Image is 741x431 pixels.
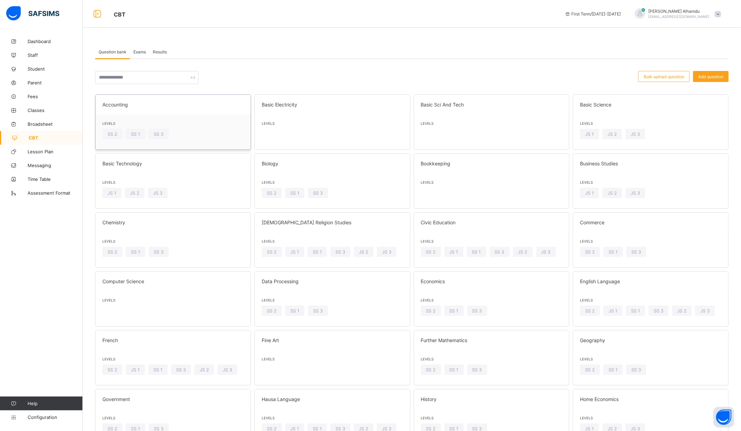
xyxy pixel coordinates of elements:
[313,249,322,255] span: SS 1
[262,278,403,284] span: Data Processing
[608,191,617,196] span: JS 2
[267,249,277,255] span: SS 2
[580,357,721,361] span: Levels
[580,102,721,107] span: Basic Science
[267,191,277,196] span: SS 2
[628,8,724,20] div: StephenAlhamdu
[426,308,436,314] span: SS 2
[580,337,721,343] span: Geography
[472,308,482,314] span: SS 3
[28,401,82,406] span: Help
[267,308,277,314] span: SS 2
[114,11,126,18] span: CBT
[580,219,721,225] span: Commerce
[421,298,562,302] span: Levels
[131,249,140,255] span: SS 1
[176,367,186,372] span: SS 3
[421,219,562,225] span: Civic Education
[102,239,244,243] span: Levels
[472,367,482,372] span: SS 3
[580,121,721,125] span: Levels
[421,180,562,184] span: Levels
[108,367,117,372] span: SS 2
[102,102,244,107] span: Accounting
[290,308,299,314] span: SS 1
[153,191,162,196] span: JS 3
[313,308,323,314] span: SS 3
[313,191,323,196] span: SS 3
[130,191,139,196] span: JS 2
[29,135,83,141] span: CBT
[421,161,562,166] span: Bookkeeping
[450,249,458,255] span: JS 1
[262,219,403,225] span: [DEMOGRAPHIC_DATA] Religion Studies
[518,249,528,255] span: JS 2
[631,308,640,314] span: SS 1
[262,337,403,343] span: Fine Art
[200,367,209,372] span: JS 2
[580,180,721,184] span: Levels
[580,396,721,402] span: Home Economics
[102,416,244,420] span: Levels
[382,249,391,255] span: JS 3
[421,416,562,420] span: Levels
[102,357,244,361] span: Levels
[654,308,663,314] span: SS 3
[102,121,244,125] span: Levels
[223,367,232,372] span: JS 3
[336,249,345,255] span: SS 3
[631,191,640,196] span: JS 3
[649,14,710,19] span: [EMAIL_ADDRESS][DOMAIN_NAME]
[421,337,562,343] span: Further Mathematics
[585,367,595,372] span: SS 2
[28,39,83,44] span: Dashboard
[565,11,621,17] span: session/term information
[585,249,595,255] span: SS 2
[426,249,436,255] span: SS 2
[698,74,723,79] span: Add question
[28,52,83,58] span: Staff
[102,396,244,402] span: Government
[262,396,403,402] span: Hausa Language
[421,357,562,361] span: Levels
[28,176,83,182] span: Time Table
[713,407,734,428] button: Open asap
[102,278,244,284] span: Computer Science
[102,161,244,166] span: Basic Technology
[153,49,167,54] span: Results
[644,74,684,79] span: Bulk upload question
[262,239,403,243] span: Levels
[359,249,368,255] span: JS 2
[290,249,299,255] span: JS 1
[290,191,299,196] span: SS 1
[580,161,721,166] span: Business Studies
[541,249,551,255] span: JS 3
[450,308,459,314] span: SS 1
[6,6,59,21] img: safsims
[677,308,687,314] span: JS 2
[262,357,403,361] span: Levels
[580,416,721,420] span: Levels
[580,298,721,302] span: Levels
[28,107,83,113] span: Classes
[28,163,83,168] span: Messaging
[580,278,721,284] span: English Language
[28,66,83,72] span: Student
[102,337,244,343] span: French
[426,367,436,372] span: SS 2
[580,239,721,243] span: Levels
[262,102,403,107] span: Basic Electricity
[700,308,710,314] span: JS 3
[28,80,83,85] span: Parent
[154,249,163,255] span: SS 3
[450,367,459,372] span: SS 1
[28,121,83,127] span: Broadsheet
[99,49,127,54] span: Question bank
[28,414,82,420] span: Configuration
[609,308,617,314] span: JS 1
[495,249,504,255] span: SS 3
[585,191,594,196] span: JS 1
[631,367,641,372] span: SS 3
[421,121,562,125] span: Levels
[472,249,481,255] span: SS 1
